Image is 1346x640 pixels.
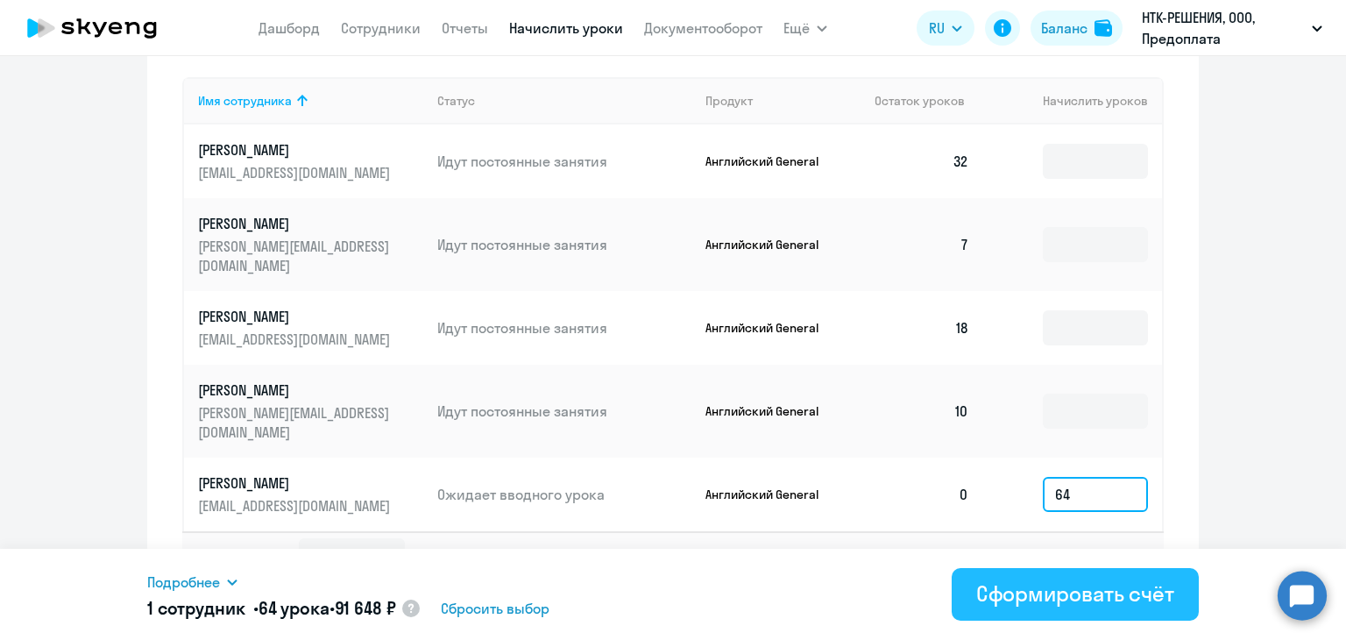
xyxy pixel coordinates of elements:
[861,124,983,198] td: 32
[705,320,837,336] p: Английский General
[437,402,691,421] p: Идут постоянные занятия
[198,380,394,400] p: [PERSON_NAME]
[198,403,394,442] p: [PERSON_NAME][EMAIL_ADDRESS][DOMAIN_NAME]
[437,152,691,171] p: Идут постоянные занятия
[437,485,691,504] p: Ожидает вводного урока
[929,18,945,39] span: RU
[644,19,762,37] a: Документооборот
[1133,7,1331,49] button: НТК-РЕШЕНИЯ, ООО, Предоплата
[952,568,1199,621] button: Сформировать счёт
[1095,19,1112,37] img: balance
[198,163,394,182] p: [EMAIL_ADDRESS][DOMAIN_NAME]
[259,19,320,37] a: Дашборд
[917,11,974,46] button: RU
[437,235,691,254] p: Идут постоянные занятия
[341,19,421,37] a: Сотрудники
[198,380,423,442] a: [PERSON_NAME][PERSON_NAME][EMAIL_ADDRESS][DOMAIN_NAME]
[705,93,753,109] div: Продукт
[783,18,810,39] span: Ещё
[198,93,423,109] div: Имя сотрудника
[861,291,983,365] td: 18
[875,93,983,109] div: Остаток уроков
[198,307,394,326] p: [PERSON_NAME]
[1031,11,1123,46] button: Балансbalance
[198,140,423,182] a: [PERSON_NAME][EMAIL_ADDRESS][DOMAIN_NAME]
[198,214,423,275] a: [PERSON_NAME][PERSON_NAME][EMAIL_ADDRESS][DOMAIN_NAME]
[198,140,394,160] p: [PERSON_NAME]
[198,496,394,516] p: [EMAIL_ADDRESS][DOMAIN_NAME]
[783,11,827,46] button: Ещё
[198,214,394,233] p: [PERSON_NAME]
[441,598,549,619] span: Сбросить выбор
[198,93,292,109] div: Имя сотрудника
[437,93,691,109] div: Статус
[861,198,983,291] td: 7
[198,330,394,349] p: [EMAIL_ADDRESS][DOMAIN_NAME]
[705,153,837,169] p: Английский General
[437,318,691,338] p: Идут постоянные занятия
[1041,18,1087,39] div: Баланс
[705,403,837,419] p: Английский General
[259,597,329,619] span: 64 урока
[335,597,396,619] span: 91 648 ₽
[1142,7,1305,49] p: НТК-РЕШЕНИЯ, ООО, Предоплата
[983,77,1162,124] th: Начислить уроков
[147,572,220,593] span: Подробнее
[509,19,623,37] a: Начислить уроки
[861,458,983,531] td: 0
[198,237,394,275] p: [PERSON_NAME][EMAIL_ADDRESS][DOMAIN_NAME]
[198,473,423,516] a: [PERSON_NAME][EMAIL_ADDRESS][DOMAIN_NAME]
[976,580,1174,608] div: Сформировать счёт
[705,237,837,252] p: Английский General
[198,307,423,349] a: [PERSON_NAME][EMAIL_ADDRESS][DOMAIN_NAME]
[437,93,475,109] div: Статус
[705,93,861,109] div: Продукт
[875,93,965,109] span: Остаток уроков
[198,473,394,493] p: [PERSON_NAME]
[442,19,488,37] a: Отчеты
[861,365,983,458] td: 10
[705,487,837,502] p: Английский General
[147,596,395,621] h5: 1 сотрудник • •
